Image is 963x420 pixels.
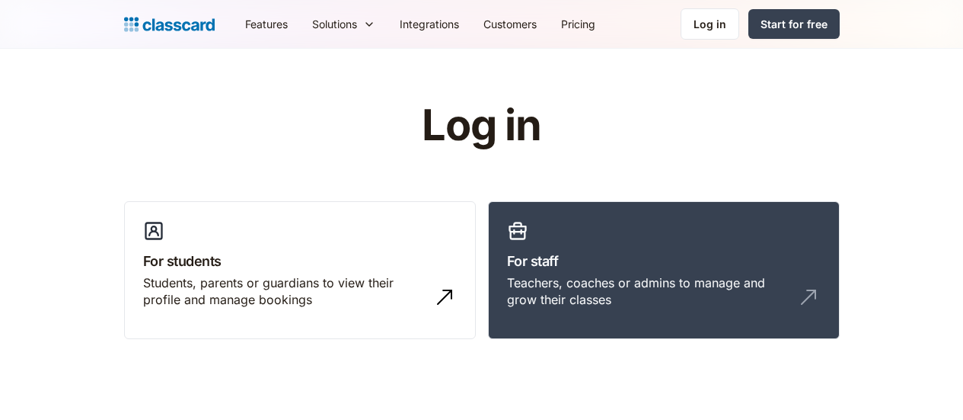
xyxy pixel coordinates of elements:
[387,7,471,41] a: Integrations
[761,16,827,32] div: Start for free
[312,16,357,32] div: Solutions
[143,274,426,309] div: Students, parents or guardians to view their profile and manage bookings
[488,201,840,340] a: For staffTeachers, coaches or admins to manage and grow their classes
[681,8,739,40] a: Log in
[124,14,215,35] a: Logo
[124,201,476,340] a: For studentsStudents, parents or guardians to view their profile and manage bookings
[507,251,821,271] h3: For staff
[694,16,726,32] div: Log in
[240,102,723,149] h1: Log in
[300,7,387,41] div: Solutions
[471,7,549,41] a: Customers
[748,9,840,39] a: Start for free
[143,251,457,271] h3: For students
[507,274,790,309] div: Teachers, coaches or admins to manage and grow their classes
[549,7,607,41] a: Pricing
[233,7,300,41] a: Features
